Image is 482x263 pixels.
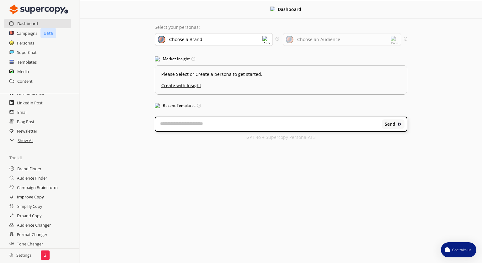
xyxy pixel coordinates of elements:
[155,103,160,108] img: Popular Templates
[155,56,160,61] img: Market Insight
[17,126,37,136] a: Newsletter
[161,72,401,77] p: Please Select or Create a persona to get started.
[17,29,37,38] a: Campaigns
[9,3,68,16] img: Close
[17,173,47,183] a: Audience Finder
[197,104,201,108] img: Tooltip Icon
[398,122,402,126] img: Close
[18,136,33,145] a: Show All
[17,220,51,230] a: Audience Changer
[17,108,27,117] a: Email
[17,98,43,108] a: LinkedIn Post
[385,122,395,127] b: Send
[270,7,275,11] img: Close
[276,37,279,40] img: Tooltip Icon
[17,19,38,28] a: Dashboard
[9,253,13,257] img: Close
[17,211,41,220] a: Expand Copy
[155,25,407,30] p: Select your personas:
[17,230,47,239] a: Format Changer
[17,76,33,86] a: Content
[17,48,37,57] a: SuperChat
[17,164,41,173] a: Brand Finder
[155,101,407,110] h3: Recent Templates
[17,117,35,126] a: Blog Post
[391,36,398,44] img: Dropdown Icon
[155,54,407,64] h3: Market Insight
[404,37,407,40] img: Tooltip Icon
[40,28,56,38] p: Beta
[246,135,316,140] p: GPT 4o + Supercopy Persona-AI 3
[158,36,165,43] img: Brand Icon
[191,57,195,61] img: Tooltip Icon
[169,37,202,42] div: Choose a Brand
[441,242,476,257] button: atlas-launcher
[44,253,46,258] p: 2
[297,37,340,42] div: Choose an Audience
[17,57,37,67] a: Templates
[17,239,43,249] a: Tone Changer
[17,202,42,211] a: Simplify Copy
[161,80,401,88] u: Create with Insight
[17,192,44,202] a: Improve Copy
[17,38,34,48] a: Personas
[262,36,270,44] img: Dropdown Icon
[278,6,301,12] b: Dashboard
[450,247,473,252] span: Chat with us
[286,36,293,43] img: Audience Icon
[17,67,29,76] a: Media
[17,183,58,192] a: Campaign Brainstorm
